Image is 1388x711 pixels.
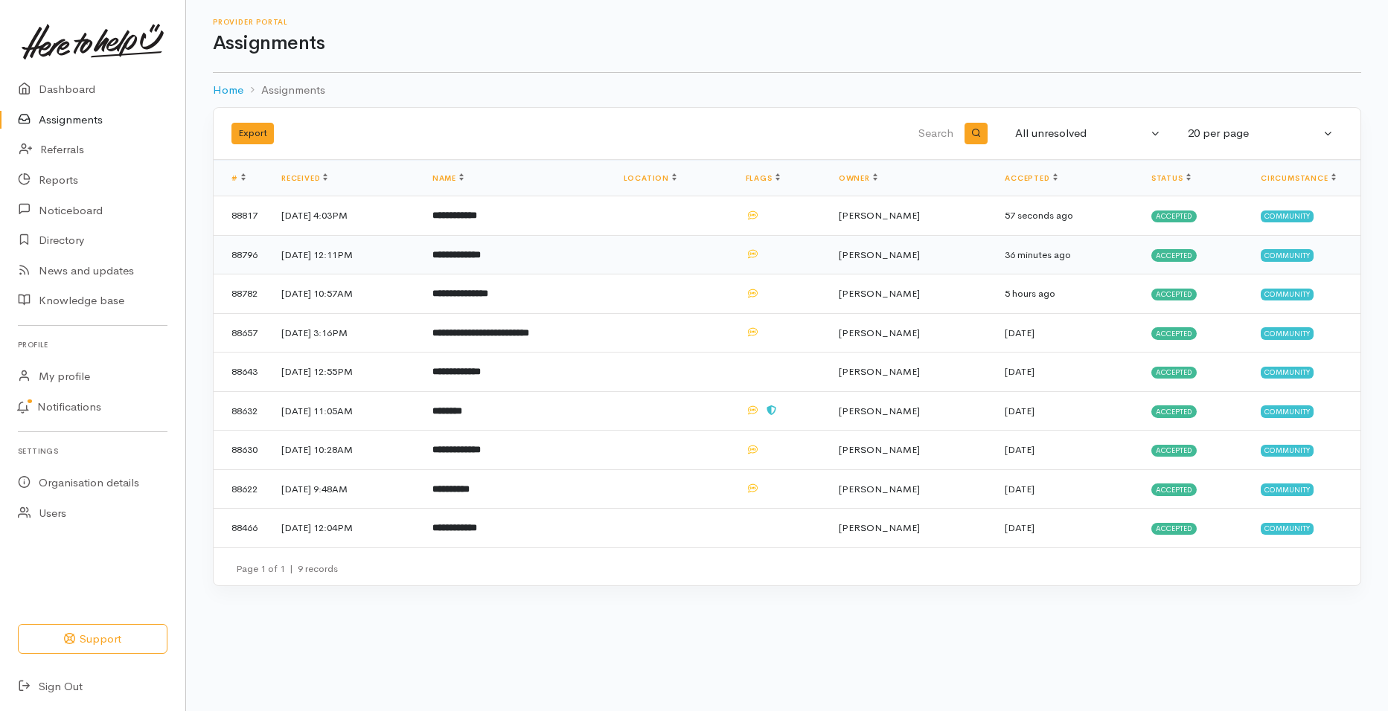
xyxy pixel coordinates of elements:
[1151,367,1197,379] span: Accepted
[214,509,269,547] td: 88466
[243,82,325,99] li: Assignments
[231,123,274,144] button: Export
[214,274,269,314] td: 88782
[839,521,920,534] span: [PERSON_NAME]
[231,173,246,183] a: #
[1261,367,1314,379] span: Community
[269,509,420,547] td: [DATE] 12:04PM
[18,441,167,461] h6: Settings
[1005,365,1034,378] time: [DATE]
[18,624,167,654] button: Support
[1151,445,1197,457] span: Accepted
[1151,405,1197,417] span: Accepted
[839,287,920,300] span: [PERSON_NAME]
[839,173,877,183] a: Owner
[1261,483,1314,495] span: Community
[1261,210,1314,222] span: Community
[269,196,420,236] td: [DATE] 4:03PM
[214,196,269,236] td: 88817
[839,365,920,378] span: [PERSON_NAME]
[1261,173,1336,183] a: Circumstance
[214,469,269,509] td: 88622
[839,248,920,261] span: [PERSON_NAME]
[1006,119,1170,148] button: All unresolved
[1005,248,1071,261] time: 36 minutes ago
[1005,443,1034,456] time: [DATE]
[213,33,1361,54] h1: Assignments
[213,18,1361,26] h6: Provider Portal
[432,173,464,183] a: Name
[1261,327,1314,339] span: Community
[1151,289,1197,300] span: Accepted
[839,405,920,417] span: [PERSON_NAME]
[1005,173,1057,183] a: Accepted
[18,335,167,355] h6: Profile
[214,353,269,392] td: 88643
[269,353,420,392] td: [DATE] 12:55PM
[1151,483,1197,495] span: Accepted
[1188,125,1320,142] div: 20 per page
[1005,209,1073,222] time: 57 seconds ago
[213,73,1361,108] nav: breadcrumb
[1151,327,1197,339] span: Accepted
[1179,119,1343,148] button: 20 per page
[839,443,920,456] span: [PERSON_NAME]
[619,116,957,152] input: Search
[236,562,338,575] small: Page 1 of 1 9 records
[746,173,780,183] a: Flags
[1005,521,1034,534] time: [DATE]
[214,313,269,353] td: 88657
[214,431,269,470] td: 88630
[213,82,243,99] a: Home
[269,313,420,353] td: [DATE] 3:16PM
[839,483,920,495] span: [PERSON_NAME]
[839,209,920,222] span: [PERSON_NAME]
[214,391,269,431] td: 88632
[1151,523,1197,535] span: Accepted
[1261,289,1314,300] span: Community
[1015,125,1148,142] div: All unresolved
[1005,326,1034,339] time: [DATE]
[839,326,920,339] span: [PERSON_NAME]
[269,469,420,509] td: [DATE] 9:48AM
[1005,287,1055,300] time: 5 hours ago
[269,235,420,274] td: [DATE] 12:11PM
[1261,405,1314,417] span: Community
[281,173,327,183] a: Received
[214,235,269,274] td: 88796
[1151,210,1197,222] span: Accepted
[624,173,677,183] a: Location
[1261,445,1314,457] span: Community
[1261,249,1314,261] span: Community
[1151,173,1191,183] a: Status
[1261,523,1314,535] span: Community
[1151,249,1197,261] span: Accepted
[269,274,420,314] td: [DATE] 10:57AM
[1005,405,1034,417] time: [DATE]
[1005,483,1034,495] time: [DATE]
[269,431,420,470] td: [DATE] 10:28AM
[290,562,293,575] span: |
[269,391,420,431] td: [DATE] 11:05AM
